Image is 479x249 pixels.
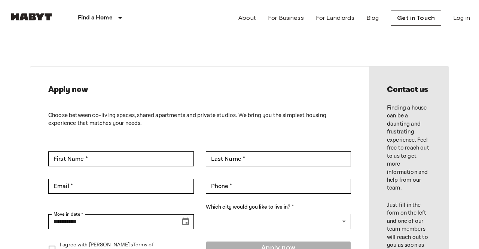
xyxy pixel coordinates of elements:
[268,13,304,22] a: For Business
[54,211,83,218] label: Move in date
[453,13,470,22] a: Log in
[238,13,256,22] a: About
[316,13,354,22] a: For Landlords
[78,13,113,22] p: Find a Home
[9,13,54,21] img: Habyt
[206,203,351,211] label: Which city would you like to live in? *
[178,214,193,229] button: Choose date, selected date is Sep 16, 2025
[391,10,441,26] a: Get in Touch
[48,84,351,95] h2: Apply now
[387,104,431,192] p: Finding a house can be a daunting and frustrating experience. Feel free to reach out to us to get...
[48,111,351,127] p: Choose between co-living spaces, shared apartments and private studios. We bring you the simplest...
[387,84,431,95] h2: Contact us
[366,13,379,22] a: Blog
